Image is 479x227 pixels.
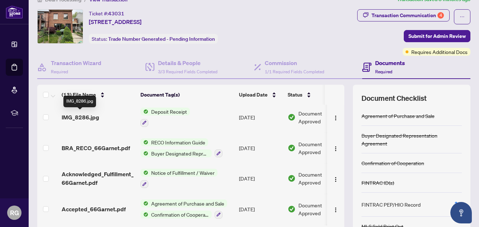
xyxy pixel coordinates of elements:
[6,5,23,19] img: logo
[148,138,208,146] span: RECO Information Guide
[10,208,19,218] span: RG
[239,91,268,99] span: Upload Date
[361,132,462,147] div: Buyer Designated Representation Agreement
[236,194,285,224] td: [DATE]
[38,10,83,43] img: IMG-W12234038_1.jpg
[361,201,421,208] div: FINTRAC PEP/HIO Record
[140,199,148,207] img: Status Icon
[288,91,302,99] span: Status
[288,174,296,182] img: Document Status
[298,109,343,125] span: Document Approved
[89,18,142,26] span: [STREET_ADDRESS]
[411,48,468,56] span: Requires Additional Docs
[361,159,424,167] div: Confirmation of Cooperation
[62,170,135,187] span: Acknowledged_Fulfillment_66Garnet.pdf
[361,93,427,103] span: Document Checklist
[148,199,227,207] span: Agreement of Purchase and Sale
[298,171,343,186] span: Document Approved
[265,69,324,74] span: 1/1 Required Fields Completed
[148,211,212,218] span: Confirmation of Cooperation
[330,173,341,184] button: Logo
[288,205,296,213] img: Document Status
[62,205,126,213] span: Accepted_66Garnet.pdf
[236,85,285,105] th: Upload Date
[140,169,148,177] img: Status Icon
[333,207,339,213] img: Logo
[89,9,124,18] div: Ticket #:
[265,59,324,67] h4: Commission
[59,85,138,105] th: (13) File Name
[236,163,285,194] td: [DATE]
[62,113,99,122] span: IMG_8286.jpg
[51,69,68,74] span: Required
[140,138,148,146] img: Status Icon
[450,202,472,223] button: Open asap
[408,30,466,42] span: Submit for Admin Review
[372,10,444,21] div: Transaction Communication
[148,108,190,115] span: Deposit Receipt
[236,133,285,163] td: [DATE]
[51,59,101,67] h4: Transaction Wizard
[140,169,217,188] button: Status IconNotice of Fulfillment / Waiver
[158,59,217,67] h4: Details & People
[140,108,148,115] img: Status Icon
[63,96,96,107] div: IMG_8286.jpg
[333,146,339,152] img: Logo
[460,14,465,19] span: ellipsis
[361,112,435,120] div: Agreement of Purchase and Sale
[89,34,218,44] div: Status:
[138,85,236,105] th: Document Tag(s)
[148,169,217,177] span: Notice of Fulfillment / Waiver
[361,179,394,187] div: FINTRAC ID(s)
[108,36,215,42] span: Trade Number Generated - Pending Information
[330,203,341,215] button: Logo
[140,149,148,157] img: Status Icon
[330,112,341,123] button: Logo
[288,144,296,152] img: Document Status
[357,9,450,21] button: Transaction Communication4
[148,149,212,157] span: Buyer Designated Representation Agreement
[158,69,217,74] span: 3/3 Required Fields Completed
[62,144,130,152] span: BRA_RECO_66Garnet.pdf
[375,69,392,74] span: Required
[140,108,190,127] button: Status IconDeposit Receipt
[236,102,285,133] td: [DATE]
[140,138,222,158] button: Status IconRECO Information GuideStatus IconBuyer Designated Representation Agreement
[375,59,405,67] h4: Documents
[298,201,343,217] span: Document Approved
[437,12,444,19] div: 4
[330,142,341,154] button: Logo
[285,85,346,105] th: Status
[333,115,339,121] img: Logo
[404,30,470,42] button: Submit for Admin Review
[140,199,227,219] button: Status IconAgreement of Purchase and SaleStatus IconConfirmation of Cooperation
[140,211,148,218] img: Status Icon
[288,113,296,121] img: Document Status
[298,140,343,156] span: Document Approved
[333,177,339,182] img: Logo
[62,91,96,99] span: (13) File Name
[108,10,124,17] span: 43031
